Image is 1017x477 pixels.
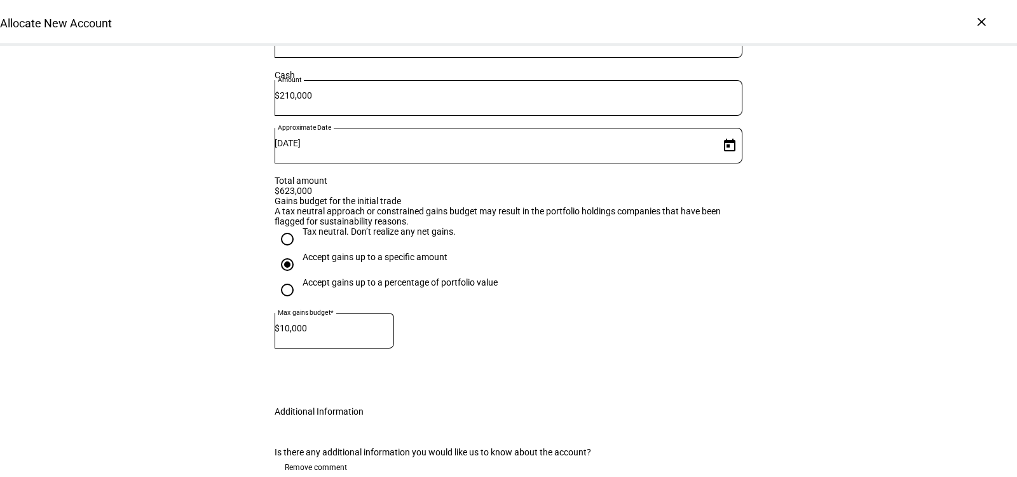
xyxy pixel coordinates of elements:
mat-label: Approximate Date [278,123,331,131]
span: $ [275,323,280,333]
div: Tax neutral. Don’t realize any net gains. [303,226,456,237]
div: Total amount [275,176,742,186]
div: Additional Information [275,406,364,417]
div: × [971,11,992,32]
div: A tax neutral approach or constrained gains budget may result in the portfolio holdings companies... [275,206,742,226]
div: $623,000 [275,186,742,196]
button: Open calendar [717,27,742,53]
button: Open calendar [717,133,742,158]
mat-label: Max gains budget* [278,308,334,316]
div: Accept gains up to a percentage of portfolio value [303,277,498,287]
div: Is there any additional information you would like us to know about the account? [275,447,742,457]
div: Gains budget for the initial trade [275,196,742,206]
mat-label: Amount [278,76,302,83]
div: Cash [275,70,742,80]
span: $ [275,90,280,100]
div: Accept gains up to a specific amount [303,252,447,262]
